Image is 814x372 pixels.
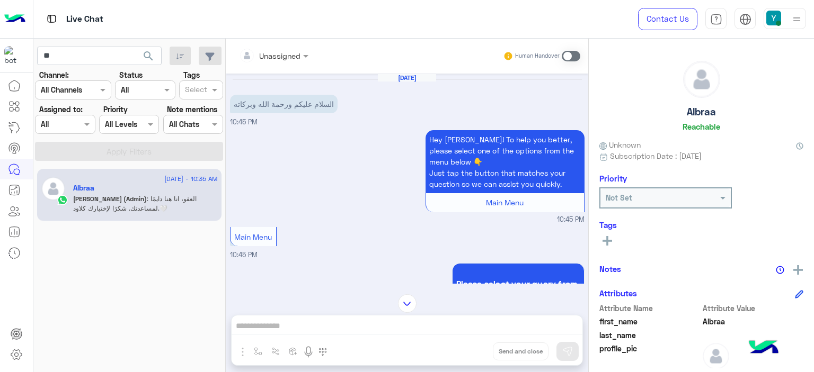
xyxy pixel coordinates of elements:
[557,215,585,225] span: 10:45 PM
[230,95,338,113] p: 15/9/2025, 10:45 PM
[599,343,701,367] span: profile_pic
[426,130,585,193] p: 15/9/2025, 10:45 PM
[45,12,58,25] img: tab
[599,264,621,274] h6: Notes
[687,106,716,118] h5: Albraa
[703,303,804,314] span: Attribute Value
[73,195,147,203] span: [PERSON_NAME] (Admin)
[119,69,143,80] label: Status
[167,104,217,115] label: Note mentions
[164,174,217,184] span: [DATE] - 10:35 AM
[793,265,803,275] img: add
[398,294,417,313] img: scroll
[599,330,701,341] span: last_name
[234,232,272,241] span: Main Menu
[599,303,701,314] span: Attribute Name
[515,52,560,60] small: Human Handover
[103,104,128,115] label: Priority
[39,69,69,80] label: Channel:
[4,8,25,30] img: Logo
[766,11,781,25] img: userImage
[456,278,580,298] span: Please select your query from the below 👇🔎
[378,74,436,81] h6: [DATE]
[599,316,701,327] span: first_name
[230,118,258,126] span: 10:45 PM
[776,266,784,274] img: notes
[57,195,68,205] img: WhatsApp
[610,150,702,161] span: Subscription Date : [DATE]
[684,61,720,97] img: defaultAdmin.png
[73,184,94,193] h5: Albraa
[39,104,83,115] label: Assigned to:
[142,50,155,62] span: search
[790,13,803,26] img: profile
[703,316,804,327] span: Albraa
[710,13,722,25] img: tab
[486,198,524,207] span: Main Menu
[683,122,720,131] h6: Reachable
[136,47,162,69] button: search
[230,251,258,259] span: 10:45 PM
[599,174,627,183] h6: Priority
[183,84,207,97] div: Select
[66,12,103,26] p: Live Chat
[745,330,782,367] img: hulul-logo.png
[493,342,548,360] button: Send and close
[705,8,727,30] a: tab
[41,177,65,201] img: defaultAdmin.png
[638,8,697,30] a: Contact Us
[183,69,200,80] label: Tags
[703,343,729,369] img: defaultAdmin.png
[599,220,803,230] h6: Tags
[35,142,223,161] button: Apply Filters
[739,13,751,25] img: tab
[599,288,637,298] h6: Attributes
[599,139,641,150] span: Unknown
[4,46,23,65] img: 317874714732967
